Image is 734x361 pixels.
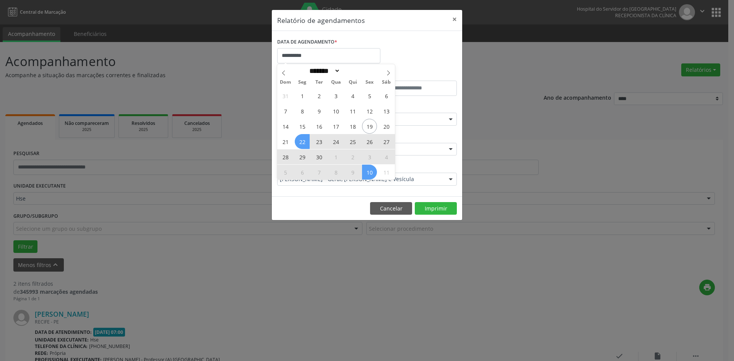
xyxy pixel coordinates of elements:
[362,104,377,118] span: Setembro 12, 2025
[312,104,326,118] span: Setembro 9, 2025
[278,119,293,134] span: Setembro 14, 2025
[379,134,394,149] span: Setembro 27, 2025
[379,165,394,180] span: Outubro 11, 2025
[277,15,365,25] h5: Relatório de agendamentos
[362,119,377,134] span: Setembro 19, 2025
[295,88,310,103] span: Setembro 1, 2025
[447,10,462,29] button: Close
[328,134,343,149] span: Setembro 24, 2025
[345,149,360,164] span: Outubro 2, 2025
[378,80,395,85] span: Sáb
[278,104,293,118] span: Setembro 7, 2025
[362,149,377,164] span: Outubro 3, 2025
[345,165,360,180] span: Outubro 9, 2025
[344,80,361,85] span: Qui
[362,88,377,103] span: Setembro 5, 2025
[278,149,293,164] span: Setembro 28, 2025
[379,88,394,103] span: Setembro 6, 2025
[328,119,343,134] span: Setembro 17, 2025
[328,149,343,164] span: Outubro 1, 2025
[370,202,412,215] button: Cancelar
[278,165,293,180] span: Outubro 5, 2025
[295,149,310,164] span: Setembro 29, 2025
[312,88,326,103] span: Setembro 2, 2025
[312,149,326,164] span: Setembro 30, 2025
[345,134,360,149] span: Setembro 25, 2025
[307,67,340,75] select: Month
[328,165,343,180] span: Outubro 8, 2025
[295,134,310,149] span: Setembro 22, 2025
[295,165,310,180] span: Outubro 6, 2025
[369,69,457,81] label: ATÉ
[312,165,326,180] span: Outubro 7, 2025
[295,104,310,118] span: Setembro 8, 2025
[362,165,377,180] span: Outubro 10, 2025
[278,134,293,149] span: Setembro 21, 2025
[340,67,365,75] input: Year
[312,119,326,134] span: Setembro 16, 2025
[328,88,343,103] span: Setembro 3, 2025
[277,36,337,48] label: DATA DE AGENDAMENTO
[328,80,344,85] span: Qua
[278,88,293,103] span: Agosto 31, 2025
[295,119,310,134] span: Setembro 15, 2025
[379,119,394,134] span: Setembro 20, 2025
[312,134,326,149] span: Setembro 23, 2025
[362,134,377,149] span: Setembro 26, 2025
[294,80,311,85] span: Seg
[345,104,360,118] span: Setembro 11, 2025
[345,88,360,103] span: Setembro 4, 2025
[328,104,343,118] span: Setembro 10, 2025
[277,80,294,85] span: Dom
[415,202,457,215] button: Imprimir
[379,104,394,118] span: Setembro 13, 2025
[345,119,360,134] span: Setembro 18, 2025
[311,80,328,85] span: Ter
[379,149,394,164] span: Outubro 4, 2025
[361,80,378,85] span: Sex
